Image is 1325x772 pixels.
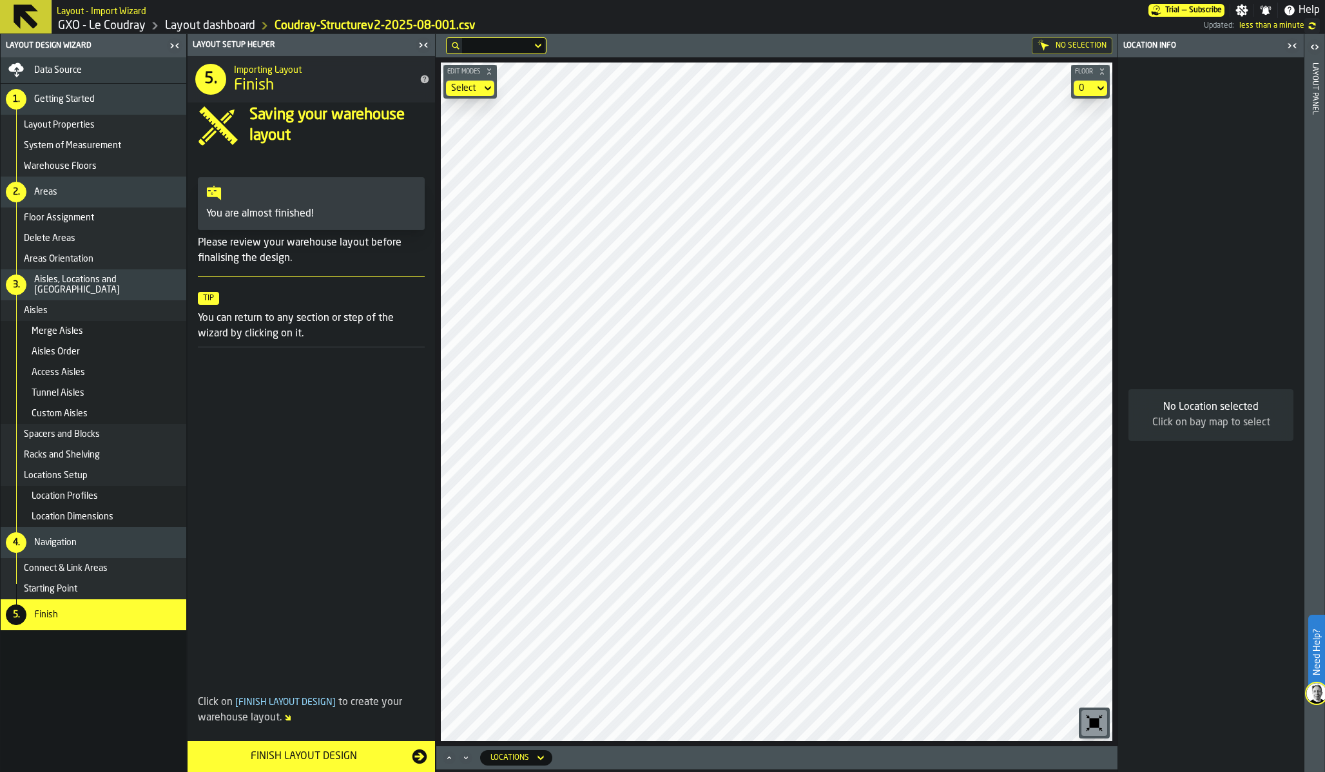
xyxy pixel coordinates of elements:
h2: Sub Title [234,63,404,75]
label: button-toggle-undefined [1304,18,1320,34]
span: System of Measurement [24,140,121,151]
li: menu Access Aisles [1,362,186,383]
button: button- [1071,65,1110,78]
a: link-to-/wh/i/efd9e906-5eb9-41af-aac9-d3e075764b8d [58,19,146,33]
h2: Sub Title [57,4,146,17]
div: 2. [6,182,26,202]
li: menu Areas Orientation [1,249,186,269]
label: button-toggle-Help [1278,3,1325,18]
li: menu Warehouse Floors [1,156,186,177]
div: Layout Design Wizard [3,41,166,50]
a: link-to-/wh/i/efd9e906-5eb9-41af-aac9-d3e075764b8d/designer [165,19,255,33]
span: Delete Areas [24,233,75,244]
li: menu Spacers and Blocks [1,424,186,445]
span: Finish [34,610,58,620]
li: menu Location Profiles [1,486,186,507]
div: 4. [6,532,26,553]
div: DropdownMenuValue-locations [490,753,529,762]
span: Tunnel Aisles [32,388,84,398]
span: Floor Assignment [24,213,94,223]
button: button-Finish Layout Design [188,741,435,772]
li: menu Tunnel Aisles [1,383,186,403]
header: Location Info [1118,34,1304,57]
p: Please review your warehouse layout before finalising the design. [198,235,425,266]
span: Finish Layout Design [233,698,338,707]
header: Layout Setup Helper [188,34,435,56]
div: 5. [6,604,26,625]
header: Layout panel [1304,34,1324,772]
p: You can return to any section or step of the wizard by clicking on it. [198,311,425,342]
div: input-question-Saving your warehouse layout [188,105,435,146]
li: menu Finish [1,599,186,630]
h4: Saving your warehouse layout [249,105,425,146]
span: Connect & Link Areas [24,563,108,574]
div: No Location selected [1139,400,1283,415]
span: Location Dimensions [32,512,113,522]
li: menu Layout Properties [1,115,186,135]
li: menu Connect & Link Areas [1,558,186,579]
div: DropdownMenuValue-none [446,81,494,96]
span: Areas [34,187,57,197]
div: DropdownMenuValue-locations [480,750,552,766]
li: menu Data Source [1,57,186,84]
span: — [1182,6,1186,15]
button: button- [443,65,497,78]
span: Access Aisles [32,367,85,378]
span: 13/08/2025, 08:37:09 [1239,21,1304,30]
p: You are almost finished! [206,206,416,222]
div: Layout Setup Helper [190,41,414,50]
nav: Breadcrumb [57,18,630,34]
label: button-toggle-Close me [414,37,432,53]
span: Edit Modes [445,68,483,75]
a: link-to-/wh/i/efd9e906-5eb9-41af-aac9-d3e075764b8d/import/layout/9c3522fd-44ac-4aa2-8db5-b2fded98... [275,19,476,33]
li: menu Navigation [1,527,186,558]
li: menu Aisles [1,300,186,321]
label: button-toggle-Open [1306,37,1324,60]
li: menu Custom Aisles [1,403,186,424]
div: 3. [6,275,26,295]
span: Floor [1072,68,1096,75]
label: Need Help? [1310,616,1324,688]
div: Menu Subscription [1148,4,1224,17]
button: Minimize [458,751,474,764]
div: Location Info [1121,41,1283,50]
div: hide filter [452,42,459,50]
span: Areas Orientation [24,254,93,264]
svg: Reset zoom and position [1084,713,1105,733]
label: button-toggle-Settings [1230,4,1253,17]
div: No Selection [1032,37,1112,54]
div: DropdownMenuValue-none [451,83,476,93]
div: 5. [195,64,226,95]
span: Custom Aisles [32,409,88,419]
span: Spacers and Blocks [24,429,100,439]
li: menu Merge Aisles [1,321,186,342]
li: menu Areas [1,177,186,207]
span: Merge Aisles [32,326,83,336]
span: Location Profiles [32,491,98,501]
a: link-to-/wh/i/efd9e906-5eb9-41af-aac9-d3e075764b8d/pricing/ [1148,4,1224,17]
li: menu Delete Areas [1,228,186,249]
span: Layout Properties [24,120,95,130]
span: Racks and Shelving [24,450,100,460]
li: menu Floor Assignment [1,207,186,228]
span: Aisles [24,305,48,316]
span: Starting Point [24,584,77,594]
div: Click on bay map to select [1139,415,1283,430]
label: button-toggle-Close me [1283,38,1301,53]
span: Data Source [34,65,82,75]
div: DropdownMenuValue-default-floor [1074,81,1107,96]
span: Trial [1165,6,1179,15]
span: Warehouse Floors [24,161,97,171]
div: Layout panel [1310,60,1319,769]
li: menu Racks and Shelving [1,445,186,465]
li: menu Getting Started [1,84,186,115]
span: Locations Setup [24,470,88,481]
div: DropdownMenuValue-default-floor [1079,83,1089,93]
span: Finish [234,75,274,96]
span: Updated: [1204,21,1234,30]
span: Help [1299,3,1320,18]
header: Layout Design Wizard [1,34,186,57]
span: Subscribe [1189,6,1222,15]
span: Aisles, Locations and [GEOGRAPHIC_DATA] [34,275,181,295]
button: Maximize [441,751,457,764]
